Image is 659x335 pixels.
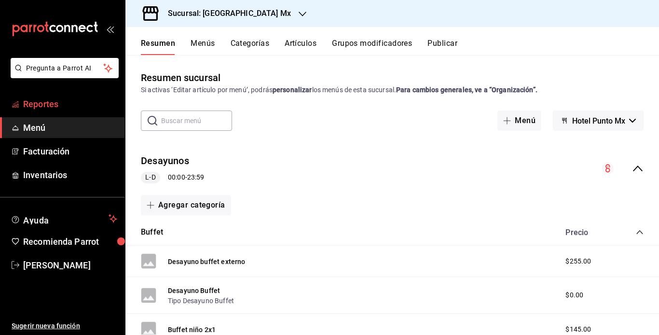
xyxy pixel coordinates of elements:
span: Recomienda Parrot [23,235,117,248]
div: Precio [556,228,618,237]
span: Facturación [23,145,117,158]
strong: personalizar [273,86,312,94]
button: Categorías [231,39,270,55]
span: Sugerir nueva función [12,321,117,331]
button: Tipo Desayuno Buffet [168,296,234,306]
button: Resumen [141,39,175,55]
a: Pregunta a Parrot AI [7,70,119,80]
button: collapse-category-row [636,228,644,236]
button: Desayuno Buffet [168,286,220,295]
span: Menú [23,121,117,134]
button: Hotel Punto Mx [553,111,644,131]
span: $145.00 [565,324,591,335]
span: Reportes [23,98,117,111]
button: Buffet [141,227,163,238]
button: Menús [191,39,215,55]
span: Pregunta a Parrot AI [26,63,104,73]
div: Si activas ‘Editar artículo por menú’, podrás los menús de esta sucursal. [141,85,644,95]
button: Buffet niño 2x1 [168,325,216,335]
button: Agregar categoría [141,195,231,215]
span: $255.00 [565,256,591,266]
strong: Para cambios generales, ve a “Organización”. [396,86,537,94]
button: Grupos modificadores [332,39,412,55]
button: Menú [497,111,541,131]
button: Desayunos [141,154,189,168]
button: Pregunta a Parrot AI [11,58,119,78]
span: Inventarios [23,168,117,181]
h3: Sucursal: [GEOGRAPHIC_DATA] Mx [160,8,291,19]
span: Ayuda [23,213,105,224]
button: open_drawer_menu [106,25,114,33]
input: Buscar menú [161,111,232,130]
span: L-D [141,172,159,182]
span: Hotel Punto Mx [572,116,625,126]
span: [PERSON_NAME] [23,259,117,272]
div: navigation tabs [141,39,659,55]
button: Artículos [285,39,316,55]
div: Resumen sucursal [141,70,220,85]
div: 00:00 - 23:59 [141,172,204,183]
span: $0.00 [565,290,583,300]
button: Publicar [427,39,457,55]
button: Desayuno buffet externo [168,257,245,266]
div: collapse-menu-row [125,146,659,191]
